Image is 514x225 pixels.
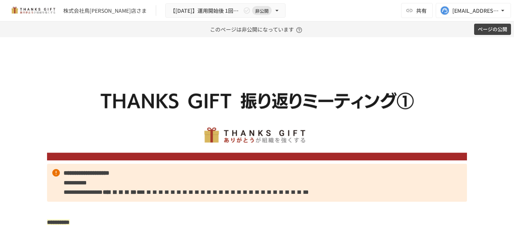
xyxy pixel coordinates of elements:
[474,24,511,35] button: ページの公開
[436,3,511,18] button: [EMAIL_ADDRESS][DOMAIN_NAME]
[9,5,57,17] img: mMP1OxWUAhQbsRWCurg7vIHe5HqDpP7qZo7fRoNLXQh
[416,6,427,15] span: 共有
[210,21,304,37] p: このページは非公開になっています
[165,3,286,18] button: 【[DATE]】運用開始後 1回目振り返りミーティング非公開
[252,7,272,15] span: 非公開
[452,6,499,15] div: [EMAIL_ADDRESS][DOMAIN_NAME]
[170,6,242,15] span: 【[DATE]】運用開始後 1回目振り返りミーティング
[401,3,433,18] button: 共有
[63,7,147,15] div: 株式会社鳥[PERSON_NAME]店さま
[47,56,467,160] img: LrBNp5Q1qCM4a4RqHXFALVMiiipclbOsPWmnKF6HW23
